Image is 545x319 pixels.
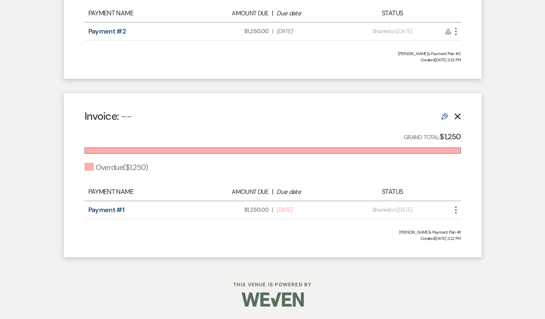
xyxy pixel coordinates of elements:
a: Payment #1 [88,205,125,214]
div: Amount Due [203,187,269,197]
a: Payment #2 [88,27,126,36]
span: | [272,27,273,36]
span: Created: [DATE] 3:22 PM [85,235,461,242]
div: Due date [276,9,342,18]
div: Amount Due [203,9,269,18]
span: | [272,205,273,214]
div: | [199,187,346,197]
div: Status [346,187,438,197]
span: Shared [372,206,390,213]
span: $1,250.00 [203,27,269,36]
div: on [DATE] [346,205,438,214]
div: Status [346,8,438,18]
strong: $1,250 [440,132,460,142]
img: Weven Logo [242,285,304,314]
h4: Invoice: [85,109,132,123]
div: | [199,8,346,18]
div: on [DATE] [346,27,438,36]
div: Overdue ( $1,250 ) [85,162,148,173]
span: $1,250.00 [203,205,269,214]
span: [DATE] [276,205,342,214]
div: Payment Name [88,8,199,18]
div: [PERSON_NAME]'s Payment Plan #2 [85,51,461,57]
span: Shared [372,27,390,35]
span: [DATE] [276,27,342,36]
div: Payment Name [88,187,199,197]
p: Grand Total: [404,131,461,143]
div: [PERSON_NAME]'s Payment Plan #1 [85,229,461,235]
span: Created: [DATE] 3:23 PM [85,57,461,63]
div: Due date [276,187,342,197]
span: -- [121,109,132,123]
